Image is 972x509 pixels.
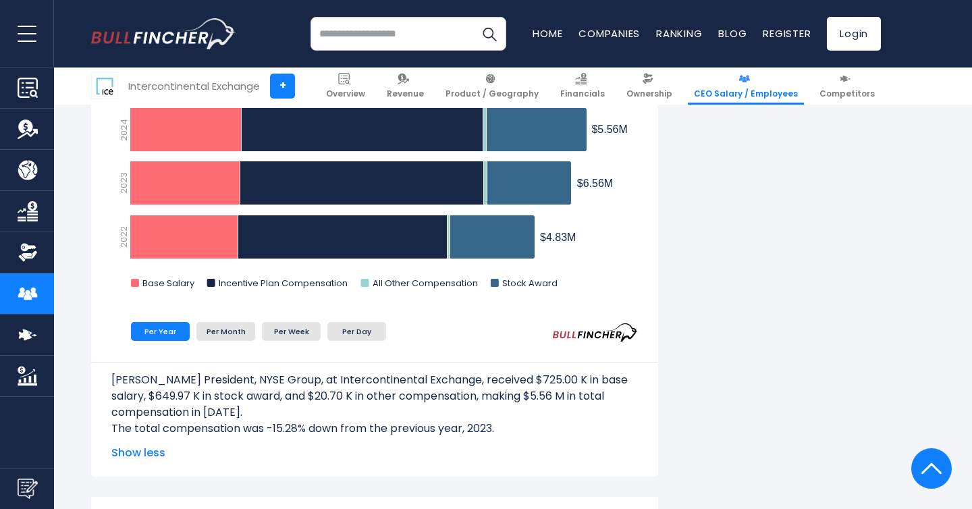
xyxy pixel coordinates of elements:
[827,17,881,51] a: Login
[142,277,195,290] text: Base Salary
[117,172,130,194] text: 2023
[270,74,295,99] a: +
[117,119,130,141] text: 2024
[626,88,672,99] span: Ownership
[131,322,190,341] li: Per Year
[540,232,576,243] tspan: $4.83M
[196,322,255,341] li: Per Month
[439,68,545,105] a: Product / Geography
[111,67,638,303] svg: Lynn C. Martin President, NYSE Group
[656,26,702,41] a: Ranking
[694,88,798,99] span: CEO Salary / Employees
[819,88,875,99] span: Competitors
[473,17,506,51] button: Search
[111,372,638,421] p: [PERSON_NAME] President, NYSE Group, at Intercontinental Exchange, received $725.00 K in base sal...
[219,277,348,290] text: Incentive Plan Compensation
[813,68,881,105] a: Competitors
[591,124,627,135] tspan: $5.56M
[373,277,478,290] text: All Other Compensation
[620,68,678,105] a: Ownership
[262,322,321,341] li: Per Week
[718,26,747,41] a: Blog
[326,88,365,99] span: Overview
[554,68,611,105] a: Financials
[688,68,804,105] a: CEO Salary / Employees
[117,226,130,248] text: 2022
[128,78,260,94] div: Intercontinental Exchange
[320,68,371,105] a: Overview
[18,242,38,263] img: Ownership
[763,26,811,41] a: Register
[91,18,236,49] a: Go to homepage
[560,88,605,99] span: Financials
[577,178,613,189] tspan: $6.56M
[502,277,558,290] text: Stock Award
[327,322,386,341] li: Per Day
[91,18,236,49] img: bullfincher logo
[381,68,430,105] a: Revenue
[446,88,539,99] span: Product / Geography
[533,26,562,41] a: Home
[578,26,640,41] a: Companies
[387,88,424,99] span: Revenue
[111,445,638,461] span: Show less
[92,73,117,99] img: ICE logo
[111,421,638,437] p: The total compensation was -15.28% down from the previous year, 2023.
